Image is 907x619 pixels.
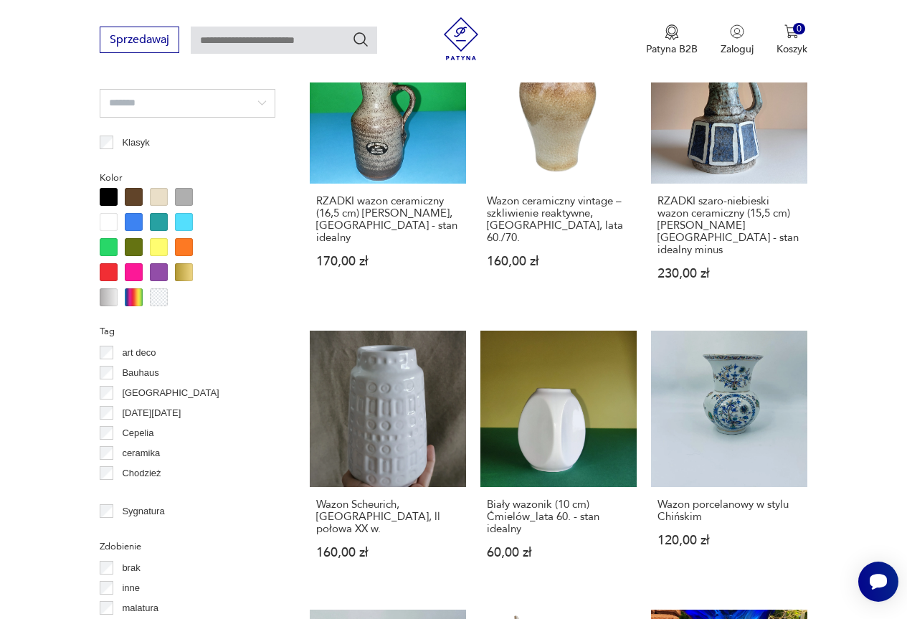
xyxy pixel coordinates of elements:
p: Zdobienie [100,539,275,554]
p: art deco [122,345,156,361]
p: Klasyk [122,135,149,151]
a: Wazon ceramiczny vintage – szkliwienie reaktywne, Niemcy, lata 60./70.Wazon ceramiczny vintage – ... [480,27,637,308]
p: Patyna B2B [646,42,698,56]
p: Tag [100,323,275,339]
p: 230,00 zł [657,268,801,280]
p: Zaloguj [721,42,754,56]
h3: Biały wazonik (10 cm) Ćmielów_lata 60. - stan idealny [487,498,630,535]
div: 0 [793,23,805,35]
p: Chodzież [122,466,161,481]
a: RZADKI wazon ceramiczny (16,5 cm) Adrie Moerings, Holandia - stan idealnyRZADKI wazon ceramiczny ... [310,27,466,308]
a: Wazon Scheurich, West Germany, ll połowa XX w.Wazon Scheurich, [GEOGRAPHIC_DATA], ll połowa XX w.... [310,331,466,587]
p: Kolor [100,170,275,186]
p: Cepelia [122,425,153,441]
button: 0Koszyk [777,24,807,56]
p: Sygnatura [122,504,164,519]
img: Ikonka użytkownika [730,24,744,39]
a: RZADKI szaro-niebieski wazon ceramiczny (15,5 cm) August Heissner Germany - stan idealny minusRZA... [651,27,807,308]
a: Ikona medaluPatyna B2B [646,24,698,56]
a: Wazon porcelanowy w stylu ChińskimWazon porcelanowy w stylu Chińskim120,00 zł [651,331,807,587]
h3: RZADKI wazon ceramiczny (16,5 cm) [PERSON_NAME], [GEOGRAPHIC_DATA] - stan idealny [316,195,460,244]
p: 120,00 zł [657,534,801,547]
p: ceramika [122,445,160,461]
p: brak [122,560,140,576]
h3: Wazon ceramiczny vintage – szkliwienie reaktywne, [GEOGRAPHIC_DATA], lata 60./70. [487,195,630,244]
button: Szukaj [352,31,369,48]
img: Ikona medalu [665,24,679,40]
p: Koszyk [777,42,807,56]
p: [GEOGRAPHIC_DATA] [122,385,219,401]
a: Biały wazonik (10 cm) Ćmielów_lata 60. - stan idealnyBiały wazonik (10 cm) Ćmielów_lata 60. - sta... [480,331,637,587]
button: Zaloguj [721,24,754,56]
p: 160,00 zł [316,547,460,559]
p: inne [122,580,140,596]
a: Sprzedawaj [100,36,179,46]
p: 160,00 zł [487,255,630,268]
p: Ćmielów [122,486,158,501]
p: 170,00 zł [316,255,460,268]
img: Ikona koszyka [784,24,799,39]
h3: Wazon porcelanowy w stylu Chińskim [657,498,801,523]
img: Patyna - sklep z meblami i dekoracjami vintage [440,17,483,60]
p: Bauhaus [122,365,158,381]
h3: Wazon Scheurich, [GEOGRAPHIC_DATA], ll połowa XX w. [316,498,460,535]
button: Sprzedawaj [100,27,179,53]
p: [DATE][DATE] [122,405,181,421]
iframe: Smartsupp widget button [858,562,898,602]
p: 60,00 zł [487,547,630,559]
p: malatura [122,600,158,616]
button: Patyna B2B [646,24,698,56]
h3: RZADKI szaro-niebieski wazon ceramiczny (15,5 cm) [PERSON_NAME] [GEOGRAPHIC_DATA] - stan idealny ... [657,195,801,256]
